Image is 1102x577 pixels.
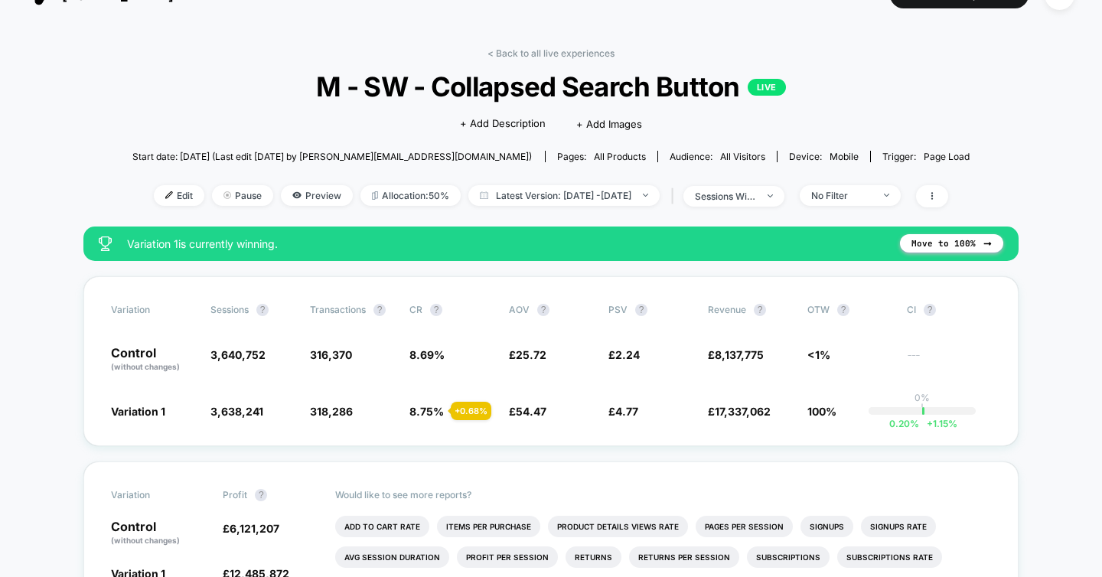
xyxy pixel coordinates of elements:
img: end [768,194,773,197]
li: Returns [566,546,621,568]
span: Variation [111,489,195,501]
span: 3,638,241 [210,405,263,418]
span: Start date: [DATE] (Last edit [DATE] by [PERSON_NAME][EMAIL_ADDRESS][DOMAIN_NAME]) [132,151,532,162]
span: AOV [509,304,530,315]
span: + [927,418,933,429]
div: Trigger: [882,151,970,162]
span: Transactions [310,304,366,315]
div: No Filter [811,190,872,201]
span: Revenue [708,304,746,315]
img: end [643,194,648,197]
span: £ [223,522,279,535]
p: | [921,403,924,415]
span: 54.47 [516,405,546,418]
span: OTW [807,304,892,316]
p: Control [111,520,207,546]
div: Pages: [557,151,646,162]
span: £ [509,405,546,418]
span: 8.75 % [409,405,444,418]
img: end [884,194,889,197]
span: 1.15 % [919,418,957,429]
div: Audience: [670,151,765,162]
li: Avg Session Duration [335,546,449,568]
span: Variation 1 [111,405,165,418]
img: edit [165,191,173,199]
span: 3,640,752 [210,348,266,361]
li: Pages Per Session [696,516,793,537]
span: Profit [223,489,247,500]
button: ? [537,304,549,316]
li: Returns Per Session [629,546,739,568]
button: ? [754,304,766,316]
li: Signups [800,516,853,537]
span: £ [608,348,640,361]
img: end [223,191,231,199]
li: Signups Rate [861,516,936,537]
span: £ [509,348,546,361]
span: 8,137,775 [715,348,764,361]
p: 0% [915,392,930,403]
span: CR [409,304,422,315]
span: 8.69 % [409,348,445,361]
button: Move to 100% [900,234,1003,253]
div: sessions with impression [695,191,756,202]
span: Page Load [924,151,970,162]
span: (without changes) [111,536,180,545]
span: 100% [807,405,836,418]
span: 6,121,207 [230,522,279,535]
span: + Add Images [576,118,642,130]
li: Profit Per Session [457,546,558,568]
li: Items Per Purchase [437,516,540,537]
img: calendar [480,191,488,199]
div: + 0.68 % [451,402,491,420]
a: < Back to all live experiences [487,47,615,59]
span: Variation 1 is currently winning. [127,237,885,250]
img: rebalance [372,191,378,200]
span: 316,370 [310,348,352,361]
span: M - SW - Collapsed Search Button [174,70,928,103]
button: ? [430,304,442,316]
span: All Visitors [720,151,765,162]
li: Product Details Views Rate [548,516,688,537]
span: Preview [281,185,353,206]
span: 25.72 [516,348,546,361]
span: Sessions [210,304,249,315]
span: PSV [608,304,628,315]
img: success_star [99,236,112,251]
button: ? [924,304,936,316]
p: Control [111,347,195,373]
span: Variation [111,304,195,316]
p: Would like to see more reports? [335,489,992,500]
span: + Add Description [460,116,546,132]
span: 4.77 [615,405,638,418]
span: 0.20 % [889,418,919,429]
button: ? [255,489,267,501]
button: ? [635,304,647,316]
span: 17,337,062 [715,405,771,418]
span: mobile [830,151,859,162]
span: (without changes) [111,362,180,371]
li: Subscriptions Rate [837,546,942,568]
span: 2.24 [615,348,640,361]
span: Device: [777,151,870,162]
span: Latest Version: [DATE] - [DATE] [468,185,660,206]
button: ? [373,304,386,316]
p: LIVE [748,79,786,96]
span: £ [708,348,764,361]
button: ? [256,304,269,316]
button: ? [837,304,849,316]
span: CI [907,304,991,316]
span: Pause [212,185,273,206]
span: <1% [807,348,830,361]
span: Allocation: 50% [360,185,461,206]
span: 318,286 [310,405,353,418]
span: Edit [154,185,204,206]
span: | [667,185,683,207]
span: £ [708,405,771,418]
span: £ [608,405,638,418]
span: --- [907,350,991,373]
li: Subscriptions [747,546,830,568]
span: all products [594,151,646,162]
li: Add To Cart Rate [335,516,429,537]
